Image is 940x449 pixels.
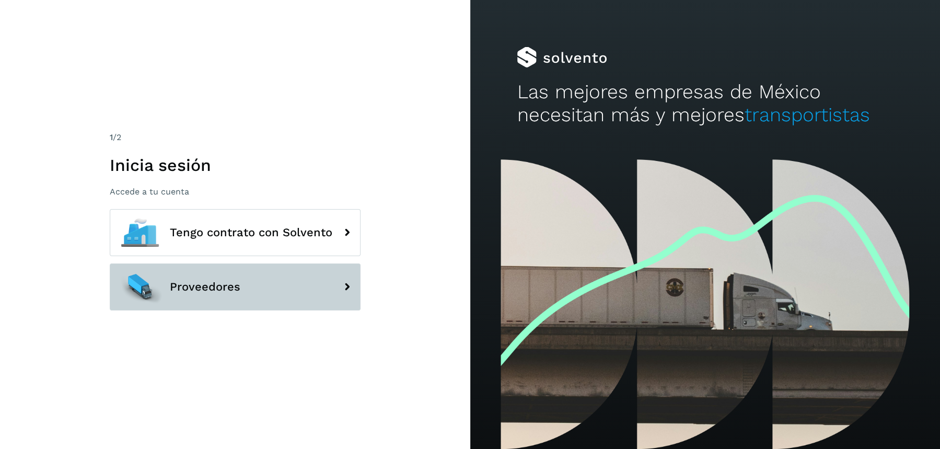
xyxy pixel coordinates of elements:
button: Tengo contrato con Solvento [110,209,361,256]
h1: Inicia sesión [110,155,361,175]
span: 1 [110,132,113,142]
p: Accede a tu cuenta [110,187,361,197]
h2: Las mejores empresas de México necesitan más y mejores [517,80,893,127]
button: Proveedores [110,263,361,310]
div: /2 [110,131,361,144]
span: transportistas [744,103,869,126]
span: Proveedores [170,281,240,293]
span: Tengo contrato con Solvento [170,226,332,239]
